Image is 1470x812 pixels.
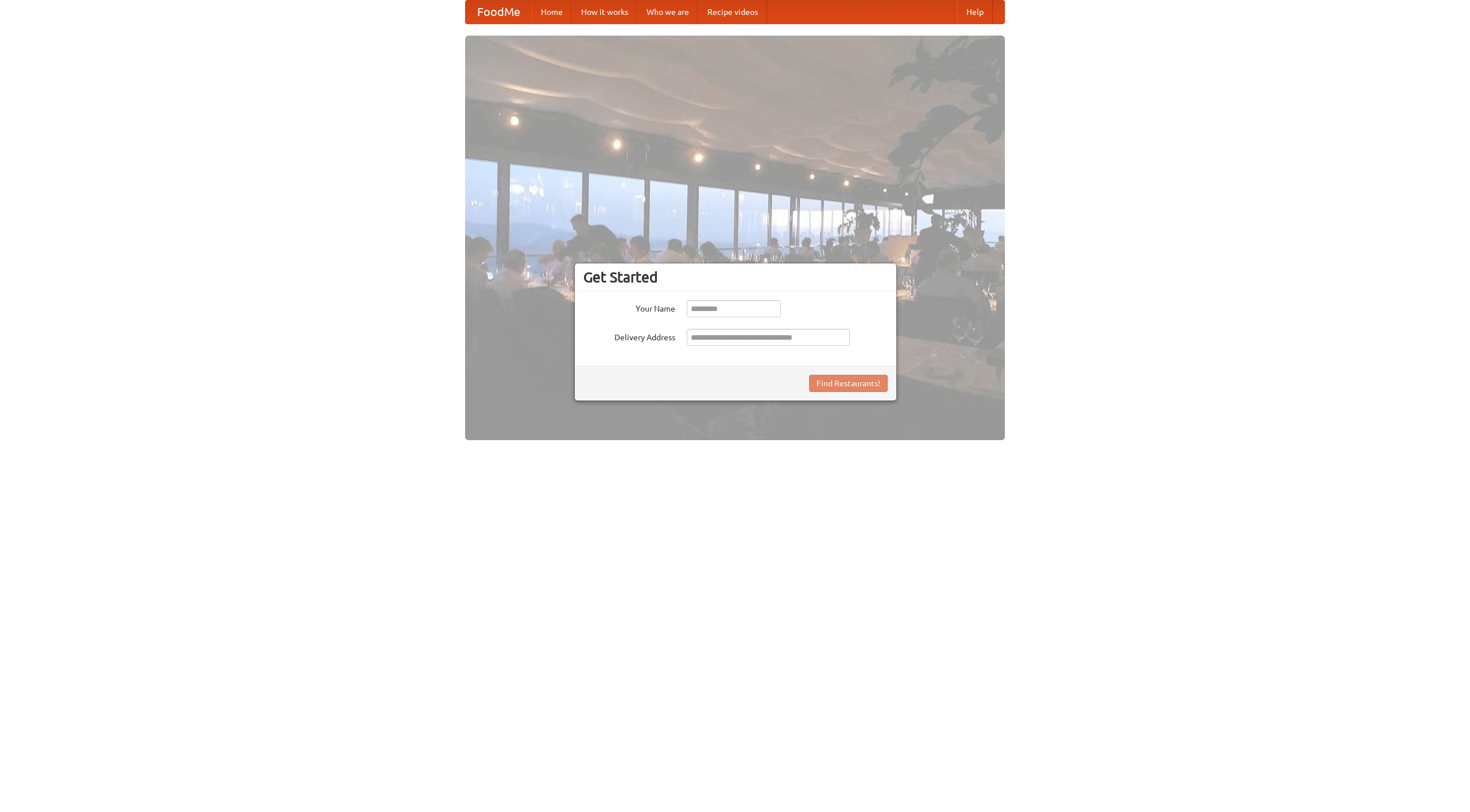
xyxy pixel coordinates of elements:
a: Who we are [637,1,698,24]
a: Help [957,1,993,24]
label: Delivery Address [583,329,675,343]
label: Your Name [583,300,675,314]
a: Home [532,1,572,24]
h3: Get Started [583,269,888,286]
a: How it works [572,1,637,24]
a: Recipe videos [698,1,767,24]
button: Find Restaurants! [809,375,888,392]
a: FoodMe [466,1,532,24]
